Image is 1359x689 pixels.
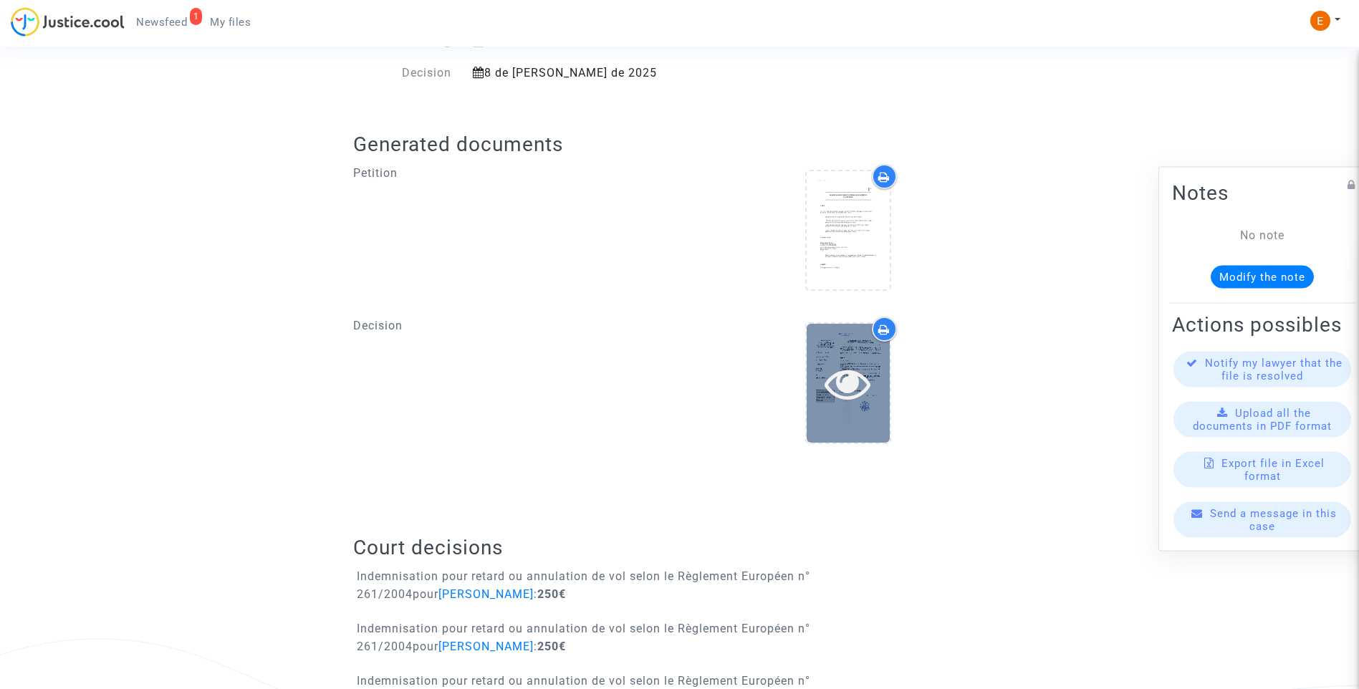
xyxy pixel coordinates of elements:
button: Modify the note [1211,266,1314,289]
p: Indemnisation pour retard ou annulation de vol selon le Règlement Européen n° 261/2004 : [357,567,1017,603]
b: 250€ [537,587,566,601]
span: pour [413,640,534,653]
a: My files [198,11,262,33]
h2: Generated documents [353,132,1006,157]
div: Decision [353,64,462,82]
p: Indemnisation pour retard ou annulation de vol selon le Règlement Européen n° 261/2004 : [357,620,1017,655]
h2: Notes [1172,180,1353,206]
img: ACg8ocIeiFvHKe4dA5oeRFd_CiCnuxWUEc1A2wYhRJE3TTWt=s96-c [1310,11,1330,31]
h2: Actions possibles [1172,312,1353,337]
img: jc-logo.svg [11,7,125,37]
span: Send a message in this case [1210,507,1337,533]
span: Notify my lawyer that the file is resolved [1205,357,1343,382]
div: No note [1194,227,1331,244]
span: [PERSON_NAME] [438,587,534,601]
span: Upload all the documents in PDF format [1193,407,1332,433]
div: 8 de [PERSON_NAME] de 2025 [462,64,752,82]
h2: Court decisions [353,535,1006,560]
span: Export file in Excel format [1221,457,1325,483]
span: Newsfeed [136,16,187,29]
div: 1 [190,8,203,25]
a: 1Newsfeed [125,11,198,33]
p: Petition [353,164,669,182]
b: 250€ [537,640,566,653]
span: My files [210,16,251,29]
span: [PERSON_NAME] [438,640,534,653]
p: Decision [353,317,669,334]
span: pour [413,587,534,601]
